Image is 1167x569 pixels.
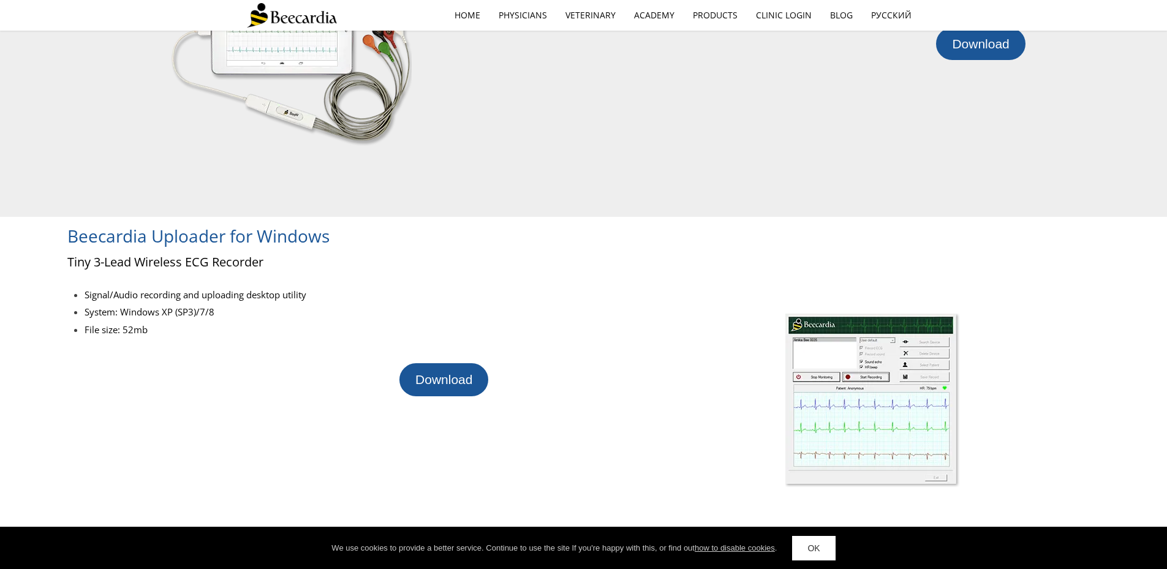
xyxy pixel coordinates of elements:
[747,1,821,29] a: Clinic Login
[489,1,556,29] a: Physicians
[85,323,148,336] span: File size: 52mb
[399,363,488,396] a: Download
[695,543,775,552] a: how to disable cookies
[936,28,1025,60] a: Download
[331,542,777,554] div: We use cookies to provide a better service. Continue to use the site If you're happy with this, o...
[67,254,263,270] span: Tiny 3-Lead Wireless ECG Recorder
[556,1,625,29] a: Veterinary
[792,536,835,560] a: OK
[862,1,921,29] a: Русский
[684,1,747,29] a: Products
[67,224,330,247] span: Beecardia Uploader for Windows
[445,1,489,29] a: home
[415,372,472,386] span: Download
[952,37,1009,51] span: Download
[821,1,862,29] a: Blog
[625,1,684,29] a: Academy
[247,3,337,28] img: Beecardia
[85,288,306,301] span: Signal/Audio recording and uploading desktop utility
[85,306,214,318] span: System: Windows XP (SP3)/7/8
